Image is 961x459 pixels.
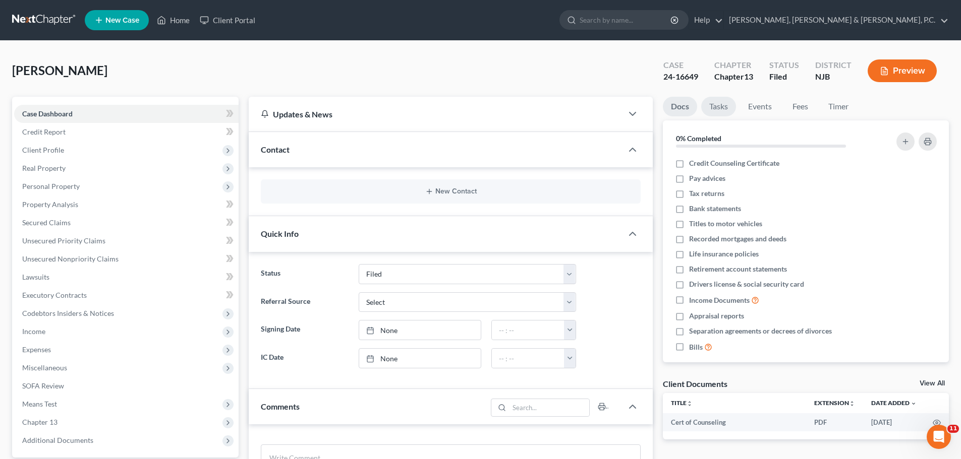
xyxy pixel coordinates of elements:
[714,71,753,83] div: Chapter
[920,380,945,387] a: View All
[195,11,260,29] a: Client Portal
[22,146,64,154] span: Client Profile
[269,187,633,195] button: New Contact
[689,264,787,274] span: Retirement account statements
[689,219,762,229] span: Titles to motor vehicles
[22,400,57,408] span: Means Test
[676,134,721,143] strong: 0% Completed
[663,97,697,116] a: Docs
[492,349,564,368] input: -- : --
[14,123,239,141] a: Credit Report
[784,97,816,116] a: Fees
[14,214,239,232] a: Secured Claims
[14,105,239,123] a: Case Dashboard
[14,232,239,250] a: Unsecured Priority Claims
[868,59,937,82] button: Preview
[261,109,610,119] div: Updates & News
[22,200,78,209] span: Property Analysis
[806,413,863,431] td: PDF
[22,381,64,390] span: SOFA Review
[14,377,239,395] a: SOFA Review
[714,59,753,71] div: Chapter
[22,164,66,172] span: Real Property
[689,188,724,199] span: Tax returns
[14,195,239,214] a: Property Analysis
[22,109,73,118] span: Case Dashboard
[744,72,753,81] span: 13
[814,399,855,407] a: Extensionunfold_more
[740,97,780,116] a: Events
[22,345,51,354] span: Expenses
[12,63,107,78] span: [PERSON_NAME]
[671,399,693,407] a: Titleunfold_more
[687,401,693,407] i: unfold_more
[261,145,290,154] span: Contact
[580,11,672,29] input: Search by name...
[261,229,299,238] span: Quick Info
[663,71,698,83] div: 24-16649
[820,97,857,116] a: Timer
[689,11,723,29] a: Help
[863,413,925,431] td: [DATE]
[689,204,741,214] span: Bank statements
[22,218,71,227] span: Secured Claims
[22,236,105,245] span: Unsecured Priority Claims
[510,399,590,416] input: Search...
[14,286,239,304] a: Executory Contracts
[689,279,804,289] span: Drivers license & social security card
[663,59,698,71] div: Case
[256,264,353,284] label: Status
[14,250,239,268] a: Unsecured Nonpriority Claims
[22,418,58,426] span: Chapter 13
[689,342,703,352] span: Bills
[911,401,917,407] i: expand_more
[256,292,353,312] label: Referral Source
[689,295,750,305] span: Income Documents
[689,158,779,168] span: Credit Counseling Certificate
[689,311,744,321] span: Appraisal reports
[359,349,481,368] a: None
[947,425,959,433] span: 11
[22,182,80,190] span: Personal Property
[815,59,852,71] div: District
[492,320,564,340] input: -- : --
[22,291,87,299] span: Executory Contracts
[927,425,951,449] iframe: Intercom live chat
[701,97,736,116] a: Tasks
[849,401,855,407] i: unfold_more
[359,320,481,340] a: None
[22,309,114,317] span: Codebtors Insiders & Notices
[689,249,759,259] span: Life insurance policies
[256,348,353,368] label: IC Date
[663,378,727,389] div: Client Documents
[152,11,195,29] a: Home
[769,71,799,83] div: Filed
[769,59,799,71] div: Status
[256,320,353,340] label: Signing Date
[22,327,45,336] span: Income
[14,268,239,286] a: Lawsuits
[105,17,139,24] span: New Case
[22,254,119,263] span: Unsecured Nonpriority Claims
[724,11,948,29] a: [PERSON_NAME], [PERSON_NAME] & [PERSON_NAME], P.C.
[689,173,725,183] span: Pay advices
[815,71,852,83] div: NJB
[22,363,67,372] span: Miscellaneous
[22,436,93,444] span: Additional Documents
[689,326,832,336] span: Separation agreements or decrees of divorces
[261,402,300,411] span: Comments
[663,413,806,431] td: Cert of Counseling
[871,399,917,407] a: Date Added expand_more
[22,127,66,136] span: Credit Report
[22,273,49,281] span: Lawsuits
[689,234,786,244] span: Recorded mortgages and deeds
